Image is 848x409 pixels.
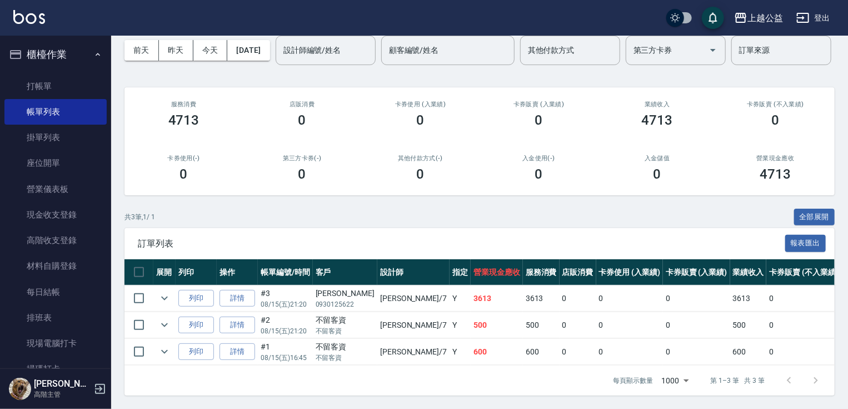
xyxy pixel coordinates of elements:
[730,101,821,108] h2: 卡券販賣 (不入業績)
[794,209,835,226] button: 全部展開
[316,314,375,326] div: 不留客資
[450,259,471,285] th: 指定
[785,235,826,252] button: 報表匯出
[313,259,377,285] th: 客戶
[663,339,730,365] td: 0
[180,166,188,182] h3: 0
[792,8,835,28] button: 登出
[766,312,841,338] td: 0
[258,312,313,338] td: #2
[450,312,471,338] td: Y
[4,356,107,382] a: 掃碼打卡
[34,378,91,390] h5: [PERSON_NAME]
[13,10,45,24] img: Logo
[523,285,560,312] td: 3613
[377,312,450,338] td: [PERSON_NAME] /7
[785,238,826,248] a: 報表匯出
[138,238,785,249] span: 訂單列表
[450,339,471,365] td: Y
[471,259,523,285] th: 營業現金應收
[663,285,730,312] td: 0
[596,259,664,285] th: 卡券使用 (入業績)
[4,202,107,228] a: 現金收支登錄
[256,155,348,162] h2: 第三方卡券(-)
[375,101,466,108] h2: 卡券使用 (入業績)
[535,112,543,128] h3: 0
[730,312,767,338] td: 500
[124,40,159,61] button: 前天
[417,112,425,128] h3: 0
[316,288,375,299] div: [PERSON_NAME]
[316,341,375,353] div: 不留客資
[654,166,661,182] h3: 0
[560,259,596,285] th: 店販消費
[156,290,173,307] button: expand row
[730,155,821,162] h2: 營業現金應收
[417,166,425,182] h3: 0
[4,279,107,305] a: 每日結帳
[560,339,596,365] td: 0
[227,40,270,61] button: [DATE]
[261,299,310,309] p: 08/15 (五) 21:20
[4,125,107,150] a: 掛單列表
[493,155,585,162] h2: 入金使用(-)
[256,101,348,108] h2: 店販消費
[766,259,841,285] th: 卡券販賣 (不入業績)
[316,326,375,336] p: 不留客資
[760,166,791,182] h3: 4713
[220,290,255,307] a: 詳情
[611,155,703,162] h2: 入金儲值
[316,353,375,363] p: 不留客資
[34,390,91,400] p: 高階主管
[523,339,560,365] td: 600
[178,290,214,307] button: 列印
[124,212,155,222] p: 共 3 筆, 1 / 1
[772,112,780,128] h3: 0
[4,40,107,69] button: 櫃檯作業
[217,259,258,285] th: 操作
[178,343,214,361] button: 列印
[316,299,375,309] p: 0930125622
[747,11,783,25] div: 上越公益
[377,339,450,365] td: [PERSON_NAME] /7
[4,176,107,202] a: 營業儀表板
[523,259,560,285] th: 服務消費
[138,155,230,162] h2: 卡券使用(-)
[596,312,664,338] td: 0
[153,259,176,285] th: 展開
[596,285,664,312] td: 0
[471,312,523,338] td: 500
[613,376,653,386] p: 每頁顯示數量
[766,339,841,365] td: 0
[471,285,523,312] td: 3613
[493,101,585,108] h2: 卡券販賣 (入業績)
[220,343,255,361] a: 詳情
[4,253,107,279] a: 材料自購登錄
[4,331,107,356] a: 現場電腦打卡
[193,40,228,61] button: 今天
[730,285,767,312] td: 3613
[730,7,787,29] button: 上越公益
[9,378,31,400] img: Person
[258,259,313,285] th: 帳單編號/時間
[375,155,466,162] h2: 其他付款方式(-)
[4,99,107,125] a: 帳單列表
[4,73,107,99] a: 打帳單
[298,166,306,182] h3: 0
[377,259,450,285] th: 設計師
[377,285,450,312] td: [PERSON_NAME] /7
[663,312,730,338] td: 0
[258,339,313,365] td: #1
[159,40,193,61] button: 昨天
[711,376,765,386] p: 第 1–3 筆 共 3 筆
[178,317,214,334] button: 列印
[702,7,724,29] button: save
[596,339,664,365] td: 0
[560,285,596,312] td: 0
[730,259,767,285] th: 業績收入
[663,259,730,285] th: 卡券販賣 (入業績)
[730,339,767,365] td: 600
[4,228,107,253] a: 高階收支登錄
[4,305,107,331] a: 排班表
[4,150,107,176] a: 座位開單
